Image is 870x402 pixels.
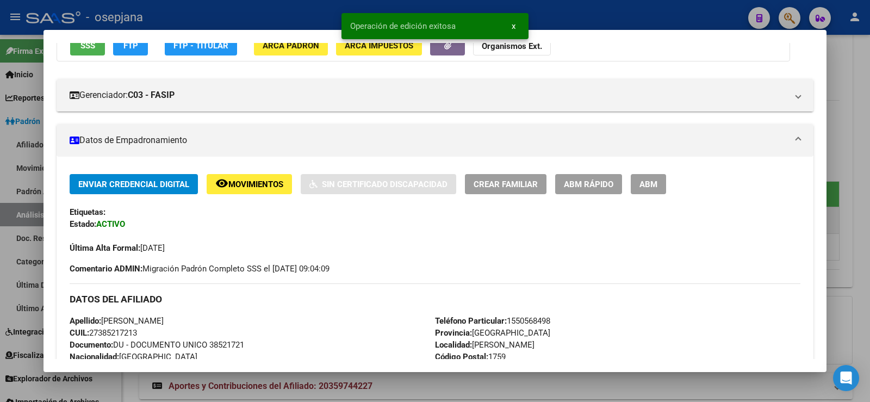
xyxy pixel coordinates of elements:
[70,328,89,338] strong: CUIL:
[564,180,613,189] span: ABM Rápido
[435,328,550,338] span: [GEOGRAPHIC_DATA]
[57,79,813,112] mat-expansion-panel-header: Gerenciador:C03 - FASIP
[70,263,330,275] span: Migración Padrón Completo SSS el [DATE] 09:04:09
[70,219,96,229] strong: Estado:
[631,174,666,194] button: ABM
[70,293,800,305] h3: DATOS DEL AFILIADO
[503,16,524,36] button: x
[96,219,125,229] strong: ACTIVO
[78,180,189,189] span: Enviar Credencial Digital
[435,352,506,362] span: 1759
[228,180,283,189] span: Movimientos
[70,352,197,362] span: [GEOGRAPHIC_DATA]
[435,316,550,326] span: 1550568498
[474,180,538,189] span: Crear Familiar
[435,340,472,350] strong: Localidad:
[465,174,546,194] button: Crear Familiar
[639,180,657,189] span: ABM
[128,89,175,102] strong: C03 - FASIP
[263,41,319,51] span: ARCA Padrón
[57,124,813,157] mat-expansion-panel-header: Datos de Empadronamiento
[207,174,292,194] button: Movimientos
[70,264,142,274] strong: Comentario ADMIN:
[173,41,228,51] span: FTP - Titular
[215,177,228,190] mat-icon: remove_red_eye
[435,316,507,326] strong: Teléfono Particular:
[70,134,787,147] mat-panel-title: Datos de Empadronamiento
[80,41,95,51] span: SSS
[435,340,535,350] span: [PERSON_NAME]
[435,328,472,338] strong: Provincia:
[512,21,515,31] span: x
[70,243,165,253] span: [DATE]
[70,243,140,253] strong: Última Alta Formal:
[254,35,328,55] button: ARCA Padrón
[301,174,456,194] button: Sin Certificado Discapacidad
[70,89,787,102] mat-panel-title: Gerenciador:
[113,35,148,55] button: FTP
[70,174,198,194] button: Enviar Credencial Digital
[473,35,551,55] button: Organismos Ext.
[70,340,113,350] strong: Documento:
[322,180,448,189] span: Sin Certificado Discapacidad
[350,21,456,32] span: Operación de edición exitosa
[555,174,622,194] button: ABM Rápido
[70,352,119,362] strong: Nacionalidad:
[70,340,244,350] span: DU - DOCUMENTO UNICO 38521721
[165,35,237,55] button: FTP - Titular
[70,316,164,326] span: [PERSON_NAME]
[435,352,488,362] strong: Código Postal:
[70,328,137,338] span: 27385217213
[833,365,859,391] div: Open Intercom Messenger
[70,35,105,55] button: SSS
[70,207,105,217] strong: Etiquetas:
[123,41,138,51] span: FTP
[70,316,101,326] strong: Apellido:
